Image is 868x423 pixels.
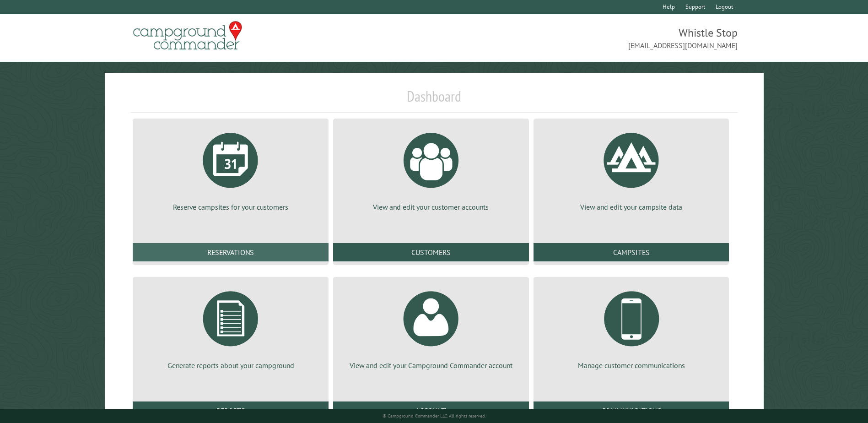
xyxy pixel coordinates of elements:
p: View and edit your customer accounts [344,202,518,212]
a: Customers [333,243,529,261]
p: View and edit your campsite data [545,202,718,212]
h1: Dashboard [130,87,737,113]
a: Generate reports about your campground [144,284,318,370]
a: View and edit your campsite data [545,126,718,212]
a: Account [333,401,529,420]
a: Reserve campsites for your customers [144,126,318,212]
a: Manage customer communications [545,284,718,370]
p: Reserve campsites for your customers [144,202,318,212]
a: View and edit your Campground Commander account [344,284,518,370]
span: Whistle Stop [EMAIL_ADDRESS][DOMAIN_NAME] [434,25,738,51]
a: Reports [133,401,329,420]
a: Communications [534,401,729,420]
a: Reservations [133,243,329,261]
small: © Campground Commander LLC. All rights reserved. [383,413,486,419]
p: Generate reports about your campground [144,360,318,370]
img: Campground Commander [130,18,245,54]
p: View and edit your Campground Commander account [344,360,518,370]
p: Manage customer communications [545,360,718,370]
a: Campsites [534,243,729,261]
a: View and edit your customer accounts [344,126,518,212]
